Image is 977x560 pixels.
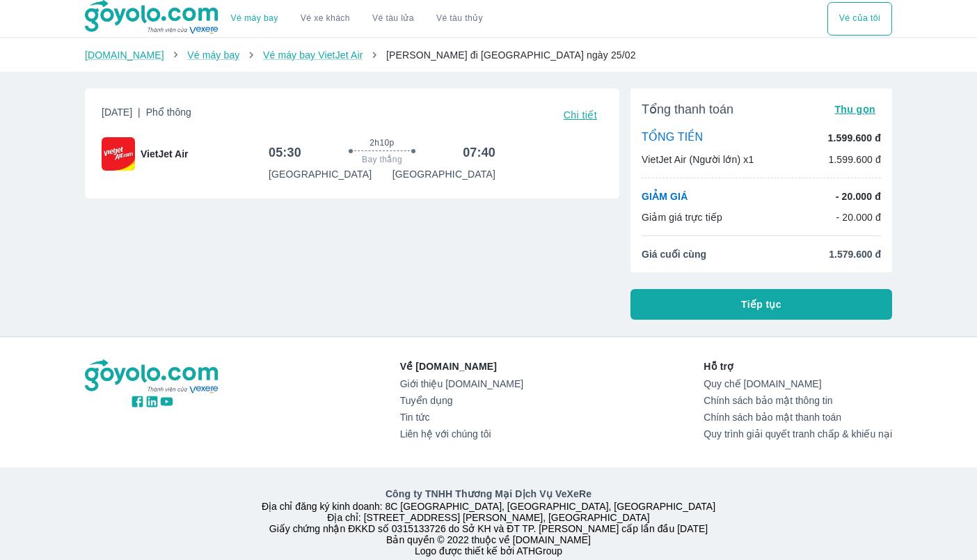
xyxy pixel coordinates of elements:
span: | [138,107,141,118]
p: 1.599.600 đ [828,131,881,145]
a: Giới thiệu [DOMAIN_NAME] [400,378,523,389]
span: Chi tiết [564,109,597,120]
h6: 07:40 [463,144,495,161]
button: Thu gọn [829,100,881,119]
button: Tiếp tục [630,289,892,320]
a: Tuyển dụng [400,395,523,406]
a: Quy chế [DOMAIN_NAME] [704,378,892,389]
p: - 20.000 đ [836,210,881,224]
a: Chính sách bảo mật thông tin [704,395,892,406]
button: Vé của tôi [827,2,892,36]
p: [GEOGRAPHIC_DATA] [269,167,372,181]
button: Vé tàu thủy [425,2,494,36]
a: Vé máy bay [187,49,239,61]
a: Chính sách bảo mật thanh toán [704,412,892,423]
span: Thu gọn [834,104,875,115]
button: Chi tiết [558,105,603,125]
span: VietJet Air [141,147,188,161]
div: Địa chỉ đăng ký kinh doanh: 8C [GEOGRAPHIC_DATA], [GEOGRAPHIC_DATA], [GEOGRAPHIC_DATA] Địa chỉ: [... [77,487,900,557]
p: Về [DOMAIN_NAME] [400,359,523,373]
a: [DOMAIN_NAME] [85,49,164,61]
a: Vé tàu lửa [361,2,425,36]
a: Vé máy bay [231,13,278,24]
span: [PERSON_NAME] đi [GEOGRAPHIC_DATA] ngày 25/02 [386,49,636,61]
p: VietJet Air (Người lớn) x1 [642,153,754,166]
p: TỔNG TIỀN [642,130,703,146]
img: logo [85,359,220,394]
p: [GEOGRAPHIC_DATA] [392,167,495,181]
span: Tổng thanh toán [642,101,733,118]
p: 1.599.600 đ [828,153,881,166]
p: - 20.000 đ [836,189,881,203]
a: Tin tức [400,412,523,423]
span: 2h10p [370,137,394,148]
p: GIẢM GIÁ [642,189,688,203]
span: [DATE] [102,105,191,125]
a: Vé máy bay VietJet Air [263,49,363,61]
div: choose transportation mode [827,2,892,36]
span: Giá cuối cùng [642,247,706,261]
p: Giảm giá trực tiếp [642,210,722,224]
a: Vé xe khách [301,13,350,24]
p: Công ty TNHH Thương Mại Dịch Vụ VeXeRe [88,487,889,501]
div: choose transportation mode [220,2,494,36]
span: Tiếp tục [741,297,781,311]
a: Liên hệ với chúng tôi [400,428,523,440]
nav: breadcrumb [85,48,892,62]
span: Phổ thông [146,107,191,118]
h6: 05:30 [269,144,301,161]
p: Hỗ trợ [704,359,892,373]
span: 1.579.600 đ [829,247,881,261]
span: Bay thẳng [362,154,402,165]
a: Quy trình giải quyết tranh chấp & khiếu nại [704,428,892,440]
